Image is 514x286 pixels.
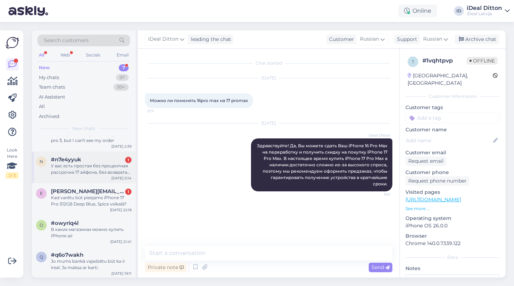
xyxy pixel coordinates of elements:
[405,156,446,166] div: Request email
[51,195,132,207] div: Kad varētu būt pieejams iPhone 17 Pro 512GB Deep Blue, Spice veikalā?
[405,196,461,203] a: [URL][DOMAIN_NAME]
[394,36,417,43] div: Support
[51,220,78,226] span: #owyriq4l
[405,232,500,240] p: Browser
[110,239,132,244] div: [DATE] 21:41
[51,131,132,144] div: I had a problem, I paid for air pods pro 3, but I can't see my order
[405,104,500,111] p: Customer tags
[372,264,390,270] span: Send
[405,222,500,230] p: iPhone OS 26.0.0
[37,50,46,60] div: All
[119,64,129,71] div: 7
[405,169,500,176] p: Customer phone
[467,57,498,65] span: Offline
[51,226,132,239] div: В каких магазинах можно купить IPhone air
[116,74,129,81] div: 97
[44,37,89,44] span: Search customers
[39,64,50,71] div: New
[405,93,500,100] div: Customer information
[6,36,19,49] img: Askly Logo
[423,35,442,43] span: Russian
[111,175,132,181] div: [DATE] 0:14
[145,60,392,66] div: Chat started
[405,149,500,156] p: Customer email
[467,5,510,17] a: iDeal DittoniDeal Latvija
[360,35,379,43] span: Russian
[405,126,500,133] p: Customer name
[405,189,500,196] p: Visited pages
[40,222,43,228] span: o
[364,133,390,138] span: iDeal Ditton
[40,254,43,260] span: q
[408,72,493,87] div: [GEOGRAPHIC_DATA], [GEOGRAPHIC_DATA]
[84,50,102,60] div: Socials
[125,189,132,195] div: 1
[405,215,500,222] p: Operating system
[6,147,18,179] div: Look Here
[39,74,59,81] div: My chats
[51,252,83,258] span: #q6o7wakh
[72,125,95,132] span: New chats
[113,84,129,91] div: 99+
[467,11,502,17] div: iDeal Latvija
[188,36,231,43] div: leading the chat
[110,207,132,213] div: [DATE] 22:18
[51,258,132,271] div: Jo mums bankā vajadzētu būt ka ir ireal. Ja maksa ar karti.
[145,263,187,272] div: Private note
[405,240,500,247] p: Chrome 140.0.7339.122
[147,108,174,114] span: 21:11
[412,59,414,64] span: 1
[145,75,392,81] div: [DATE]
[39,84,65,91] div: Team chats
[405,113,500,123] input: Add a tag
[40,191,43,196] span: e
[51,163,132,175] div: У вас есть простая без процентная рассрочка 17 айфона, без возврата его после срока окончания
[150,98,248,103] span: Можно ли поменять 16pro max на 17 promax
[257,143,389,186] span: Здравствуйте! Да, Вы можете сдать Ваш iPhone 16 Pro Max на переработку и получить скидку на покуп...
[422,56,467,65] div: # 1vqhtpvp
[115,50,130,60] div: Email
[111,271,132,276] div: [DATE] 19:11
[405,176,469,186] div: Request phone number
[405,254,500,261] div: Extra
[405,205,500,212] p: See more ...
[455,35,499,44] div: Archive chat
[39,94,65,101] div: AI Assistant
[406,137,492,144] input: Add name
[454,6,464,16] div: ID
[39,113,59,120] div: Archived
[398,5,437,17] div: Online
[148,35,179,43] span: iDeal Ditton
[59,50,71,60] div: Web
[405,265,500,272] p: Notes
[467,5,502,11] div: iDeal Ditton
[6,172,18,179] div: 2 / 3
[111,144,132,149] div: [DATE] 2:39
[326,36,354,43] div: Customer
[40,159,43,164] span: n
[39,103,45,110] div: All
[51,156,81,163] span: #n7e4yyuk
[364,192,390,197] span: 9:21
[125,157,132,163] div: 1
[145,120,392,126] div: [DATE]
[51,188,124,195] span: e.bluzmanis@gmail.com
